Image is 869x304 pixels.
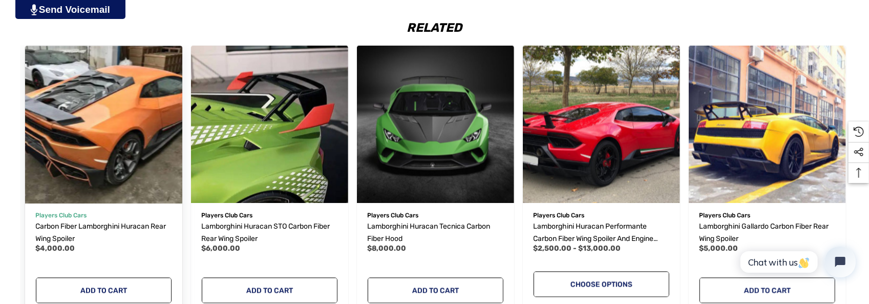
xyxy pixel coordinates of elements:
[849,168,869,178] svg: Top
[368,220,503,245] a: Lamborghini Huracan Tecnica Carbon Fiber Hood,$8,000.00
[854,147,864,157] svg: Social Media
[534,220,669,245] a: Lamborghini Huracan Performante Carbon Fiber Wing Spoiler and Engine Cover,Price range from $2,50...
[17,38,190,211] img: Lamborghini Huracan Rear Wing Spoiler
[523,46,680,203] a: Lamborghini Huracan Performante Carbon Fiber Wing Spoiler and Engine Cover,Price range from $2,50...
[689,46,846,203] a: Lamborghini Gallardo Carbon Fiber Rear Wing Spoiler,$5,000.00
[202,244,241,253] span: $6,000.00
[700,222,829,243] span: Lamborghini Gallardo Carbon Fiber Rear Wing Spoiler
[25,46,182,203] a: Carbon Fiber Lamborghini Huracan Rear Wing Spoiler,$4,000.00
[523,46,680,203] img: Lamborghini Huracan Wing and Huracan Engine Cover
[700,277,835,303] a: Add to Cart
[534,209,669,222] p: Players Club Cars
[700,209,835,222] p: Players Club Cars
[36,222,166,243] span: Carbon Fiber Lamborghini Huracan Rear Wing Spoiler
[20,22,849,34] h2: Related
[700,244,738,253] span: $5,000.00
[191,46,348,203] img: Lamborghini Huracan STO Rear Wing Spoiler
[368,209,503,222] p: Players Club Cars
[202,220,337,245] a: Lamborghini Huracan STO Carbon Fiber Rear Wing Spoiler,$6,000.00
[36,277,172,303] a: Add to Cart
[202,277,337,303] a: Add to Cart
[357,46,514,203] img: Lamborghini Huracan Hood
[729,238,864,286] iframe: Tidio Chat
[191,46,348,203] a: Lamborghini Huracan STO Carbon Fiber Rear Wing Spoiler,$6,000.00
[368,277,503,303] a: Add to Cart
[36,220,172,245] a: Carbon Fiber Lamborghini Huracan Rear Wing Spoiler,$4,000.00
[534,271,669,297] a: Choose Options
[202,209,337,222] p: Players Club Cars
[700,220,835,245] a: Lamborghini Gallardo Carbon Fiber Rear Wing Spoiler,$5,000.00
[368,222,491,243] span: Lamborghini Huracan Tecnica Carbon Fiber Hood
[534,244,621,253] span: $2,500.00 - $13,000.00
[368,244,407,253] span: $8,000.00
[36,209,172,222] p: Players Club Cars
[36,244,75,253] span: $4,000.00
[854,127,864,137] svg: Recently Viewed
[534,222,654,255] span: Lamborghini Huracan Performante Carbon Fiber Wing Spoiler and Engine Cover
[31,4,37,15] img: PjwhLS0gR2VuZXJhdG9yOiBHcmF2aXQuaW8gLS0+PHN2ZyB4bWxucz0iaHR0cDovL3d3dy53My5vcmcvMjAwMC9zdmciIHhtb...
[689,46,846,203] img: Carbon Fiber Lamborghini Gallardo Wing
[202,222,330,243] span: Lamborghini Huracan STO Carbon Fiber Rear Wing Spoiler
[357,46,514,203] a: Lamborghini Huracan Tecnica Carbon Fiber Hood,$8,000.00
